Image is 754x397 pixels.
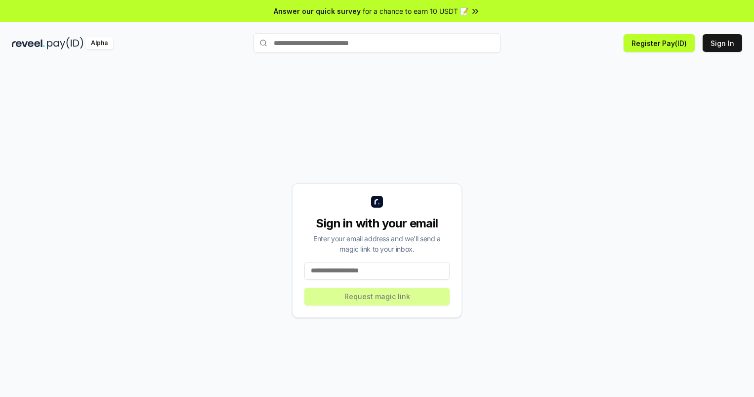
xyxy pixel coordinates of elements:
div: Enter your email address and we’ll send a magic link to your inbox. [304,233,450,254]
span: Answer our quick survey [274,6,361,16]
button: Sign In [703,34,742,52]
div: Alpha [85,37,113,49]
span: for a chance to earn 10 USDT 📝 [363,6,468,16]
img: logo_small [371,196,383,208]
button: Register Pay(ID) [624,34,695,52]
img: pay_id [47,37,84,49]
img: reveel_dark [12,37,45,49]
div: Sign in with your email [304,216,450,231]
